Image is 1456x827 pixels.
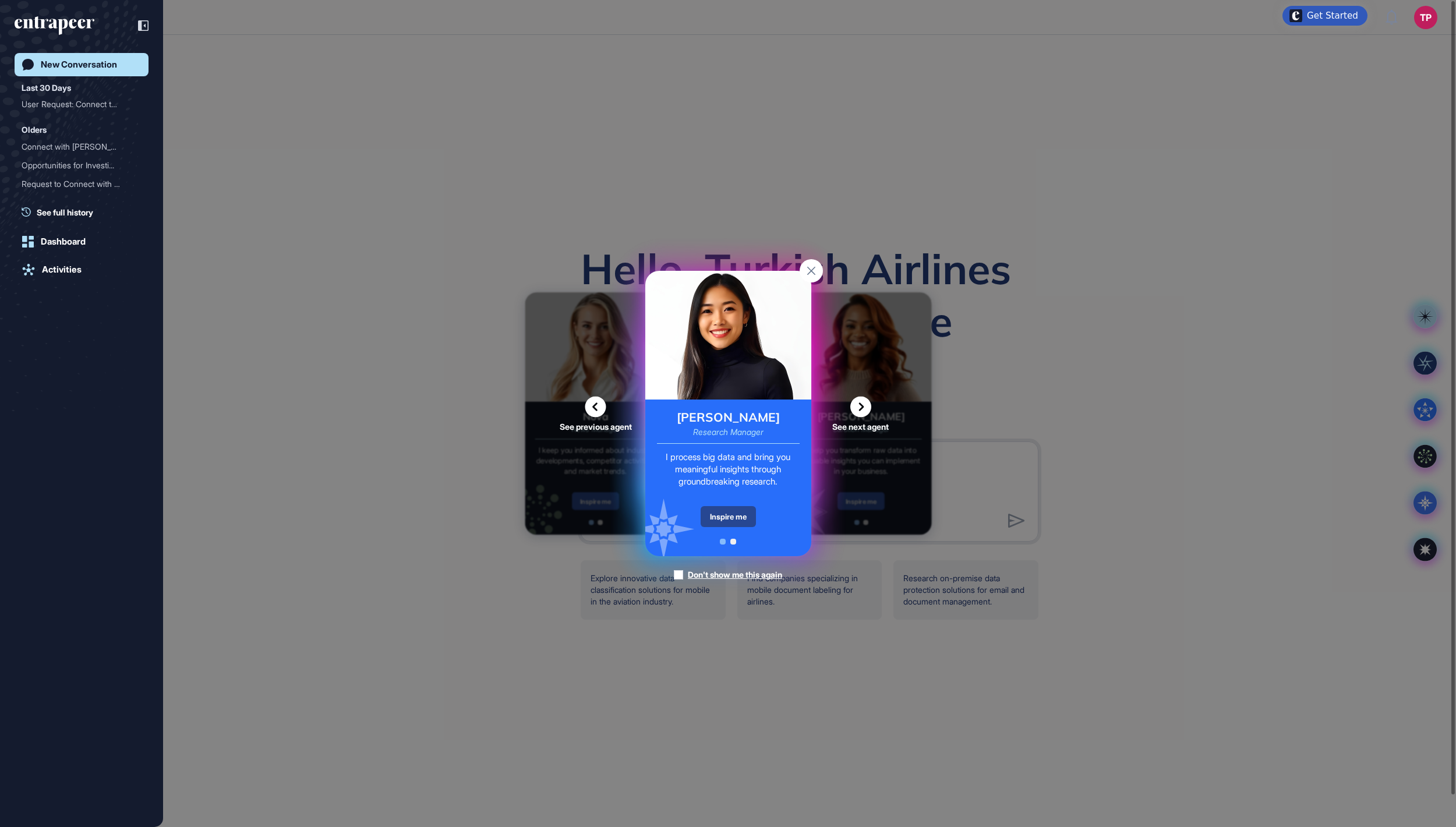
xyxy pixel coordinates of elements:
div: Last 30 Days [22,81,71,95]
div: Inspire me [701,506,756,527]
div: Connect with Reese [22,137,142,156]
a: Activities [15,258,149,281]
div: entrapeer-logo [15,16,94,35]
div: Research Manager [693,428,764,436]
div: Olders [22,123,47,137]
div: Opportunities for Investing in Retail Startups in Turkey [22,156,142,175]
div: Request to Connect with R... [22,175,132,193]
div: Get Started [1307,10,1358,22]
a: New Conversation [15,53,149,76]
span: See full history [37,206,93,218]
div: Request to Connect with Reese [22,175,142,193]
div: User Request: Connect to Reese [22,95,142,114]
div: Opportunities for Investi... [22,156,132,175]
div: Activities [42,264,82,275]
span: See previous agent [560,423,632,431]
div: Dashboard [41,236,86,247]
div: Don't show me this again [688,569,782,581]
button: TP [1414,6,1437,29]
div: User Request: Connect to ... [22,95,132,114]
div: Connect with [PERSON_NAME] [22,137,132,156]
span: See next agent [832,423,889,431]
div: Open Get Started checklist [1282,6,1367,26]
div: [PERSON_NAME] [677,411,780,423]
div: I process big data and bring you meaningful insights through groundbreaking research. [657,451,800,487]
img: reese-card.png [645,271,811,400]
a: Dashboard [15,230,149,253]
a: See full history [22,206,149,218]
img: launcher-image-alternative-text [1289,9,1302,22]
div: New Conversation [41,59,117,70]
